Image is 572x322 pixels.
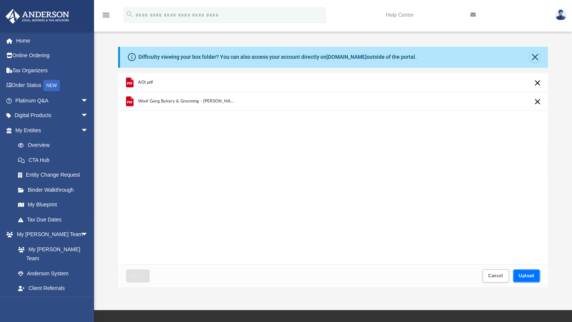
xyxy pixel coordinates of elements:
a: CTA Hub [11,153,100,168]
a: Platinum Q&Aarrow_drop_down [5,93,100,108]
span: arrow_drop_down [81,296,96,311]
i: search [126,10,134,18]
a: menu [102,14,111,20]
a: Digital Productsarrow_drop_down [5,108,100,123]
span: arrow_drop_down [81,93,96,108]
button: Cancel this upload [533,78,542,87]
button: Upload [513,269,540,282]
img: Anderson Advisors Platinum Portal [3,9,71,24]
iframe: To enrich screen reader interactions, please activate Accessibility in Grammarly extension settings [495,283,563,313]
a: My Documentsarrow_drop_down [5,296,96,311]
img: User Pic [555,9,566,20]
a: Entity Change Request [11,168,100,183]
button: Close [530,52,540,63]
a: Tax Due Dates [11,212,100,227]
a: Anderson System [11,266,96,281]
a: My [PERSON_NAME] Team [11,242,92,266]
i: menu [102,11,111,20]
a: Client Referrals [11,281,96,296]
div: Upload [118,73,548,287]
span: Woof Gang Bakery & Grooming - [PERSON_NAME][GEOGRAPHIC_DATA] - Filed DBA (1).pdf [138,99,237,104]
a: My [PERSON_NAME] Teamarrow_drop_down [5,227,96,242]
a: Online Ordering [5,48,100,63]
span: Close [132,273,144,278]
span: arrow_drop_down [81,227,96,243]
span: AOI.pdf [138,80,153,85]
a: Tax Organizers [5,63,100,78]
a: My Blueprint [11,197,96,212]
div: grid [118,73,548,264]
button: Cancel this upload [533,97,542,106]
span: arrow_drop_down [81,108,96,124]
button: Cancel [482,269,509,282]
div: NEW [43,80,60,91]
span: Cancel [488,273,503,278]
a: Overview [11,138,100,153]
span: arrow_drop_down [81,123,96,138]
a: [DOMAIN_NAME] [326,54,367,60]
a: Order StatusNEW [5,78,100,93]
a: Binder Walkthrough [11,182,100,197]
a: Home [5,33,100,48]
button: Close [126,269,149,282]
div: Difficulty viewing your box folder? You can also access your account directly on outside of the p... [138,53,417,61]
a: My Entitiesarrow_drop_down [5,123,100,138]
span: Upload [519,273,534,278]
